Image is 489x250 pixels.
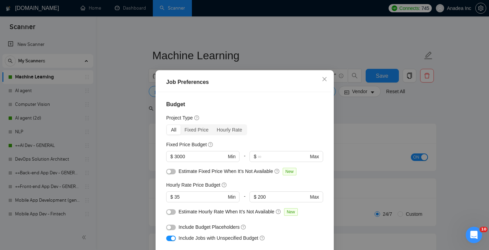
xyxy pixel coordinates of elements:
[179,168,273,174] span: Estimate Fixed Price When It’s Not Available
[166,181,220,189] h5: Hourly Rate Price Budget
[228,153,235,160] span: Min
[254,153,256,160] span: $
[166,78,323,86] div: Job Preferences
[221,182,227,188] span: question-circle
[174,153,226,160] input: 0
[315,70,334,89] button: Close
[174,193,226,201] input: 0
[170,193,173,201] span: $
[208,142,213,147] span: question-circle
[466,227,482,243] iframe: Intercom live chat
[310,153,319,160] span: Max
[276,209,281,214] span: question-circle
[241,224,246,230] span: question-circle
[480,227,488,232] span: 10
[282,168,296,175] span: New
[254,193,256,201] span: $
[310,193,319,201] span: Max
[259,235,265,241] span: question-circle
[274,168,280,174] span: question-circle
[180,125,212,135] div: Fixed Price
[240,151,249,167] div: -
[179,235,258,241] span: Include Jobs with Unspecified Budget
[166,141,207,148] h5: Fixed Price Budget
[322,76,327,82] span: close
[258,193,308,201] input: ∞
[194,115,199,121] span: question-circle
[258,153,308,160] input: ∞
[228,193,235,201] span: Min
[167,125,181,135] div: All
[179,209,274,214] span: Estimate Hourly Rate When It’s Not Available
[284,208,297,216] span: New
[170,153,173,160] span: $
[179,224,240,230] span: Include Budget Placeholders
[240,191,249,208] div: -
[212,125,246,135] div: Hourly Rate
[166,100,323,109] h4: Budget
[166,114,193,122] h5: Project Type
